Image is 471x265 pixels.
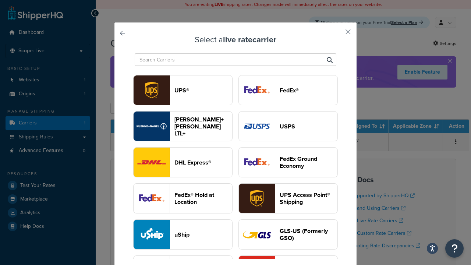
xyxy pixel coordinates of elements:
header: DHL Express® [174,159,232,166]
button: smartPost logoFedEx Ground Economy [238,147,338,177]
strong: live rate carrier [223,33,276,46]
img: fedEx logo [239,75,275,105]
h3: Select a [133,35,338,44]
button: uShip logouShip [133,219,233,250]
header: UPS Access Point® Shipping [280,191,337,205]
header: FedEx® Hold at Location [174,191,232,205]
header: [PERSON_NAME]+[PERSON_NAME] LTL+ [174,116,232,137]
button: dhl logoDHL Express® [133,147,233,177]
button: fedEx logoFedEx® [238,75,338,105]
img: ups logo [134,75,170,105]
img: uShip logo [134,220,170,249]
img: usps logo [239,112,275,141]
header: USPS [280,123,337,130]
button: usps logoUSPS [238,111,338,141]
button: fedExLocation logoFedEx® Hold at Location [133,183,233,213]
img: smartPost logo [239,148,275,177]
header: FedEx® [280,87,337,94]
button: accessPoint logoUPS Access Point® Shipping [238,183,338,213]
header: UPS® [174,87,232,94]
img: accessPoint logo [239,184,275,213]
img: gso logo [239,220,275,249]
header: FedEx Ground Economy [280,155,337,169]
button: ups logoUPS® [133,75,233,105]
img: dhl logo [134,148,170,177]
button: reTransFreight logo[PERSON_NAME]+[PERSON_NAME] LTL+ [133,111,233,141]
header: uShip [174,231,232,238]
img: fedExLocation logo [134,184,170,213]
button: gso logoGLS-US (Formerly GSO) [238,219,338,250]
input: Search Carriers [135,53,336,66]
button: Open Resource Center [445,239,464,258]
img: reTransFreight logo [134,112,170,141]
header: GLS-US (Formerly GSO) [280,227,337,241]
